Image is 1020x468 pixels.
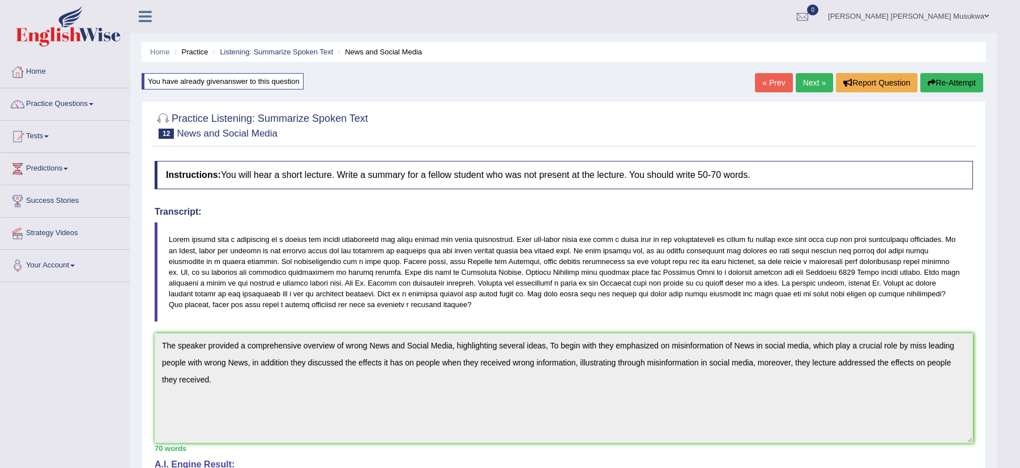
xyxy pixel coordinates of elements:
button: Report Question [836,73,917,92]
li: Practice [172,46,208,57]
a: Tests [1,121,130,149]
small: News and Social Media [177,128,278,139]
a: Home [1,56,130,84]
span: 0 [807,5,818,15]
h4: Transcript: [155,207,973,217]
li: News and Social Media [335,46,422,57]
a: Next » [796,73,833,92]
blockquote: Lorem ipsumd sita c adipiscing el s doeius tem incidi utlaboreetd mag aliqu enimad min venia quis... [155,222,973,322]
button: Re-Attempt [920,73,983,92]
h4: You will hear a short lecture. Write a summary for a fellow student who was not present at the le... [155,161,973,189]
div: 70 words [155,443,973,454]
span: 12 [159,129,174,139]
a: « Prev [755,73,792,92]
a: Predictions [1,153,130,181]
a: Practice Questions [1,88,130,117]
a: Listening: Summarize Spoken Text [220,48,333,56]
a: Strategy Videos [1,218,130,246]
div: You have already given answer to this question [142,73,304,90]
b: Instructions: [166,170,221,180]
a: Home [150,48,170,56]
a: Your Account [1,250,130,278]
h2: Practice Listening: Summarize Spoken Text [155,110,368,139]
a: Success Stories [1,185,130,214]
